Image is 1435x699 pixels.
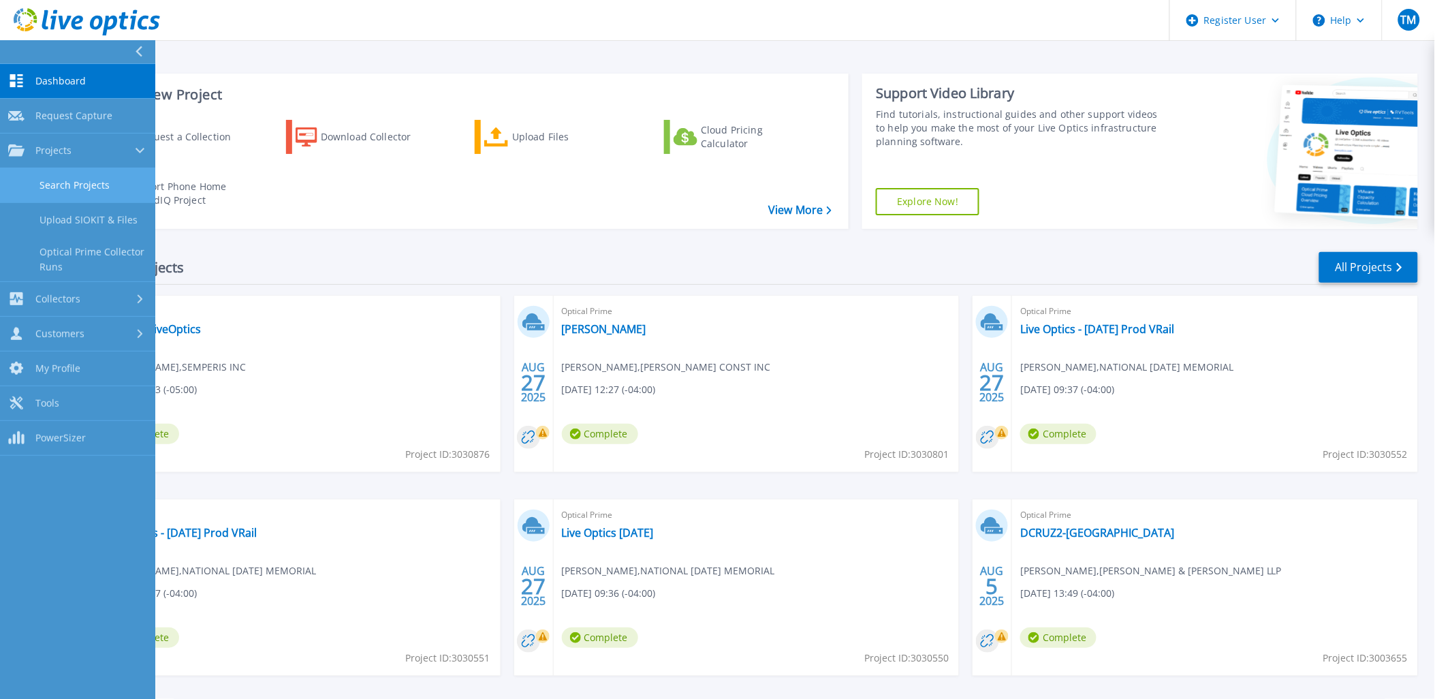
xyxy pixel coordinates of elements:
div: Download Collector [321,123,430,151]
span: [PERSON_NAME] , [PERSON_NAME] & [PERSON_NAME] LLP [1020,563,1282,578]
div: AUG 2025 [520,358,546,407]
span: [PERSON_NAME] , SEMPERIS INC [103,360,246,375]
span: Project ID: 3030551 [406,651,490,666]
div: AUG 2025 [520,561,546,611]
div: AUG 2025 [979,358,1005,407]
span: Complete [562,424,638,444]
a: Live Optics [DATE] [562,526,654,540]
a: View More [768,204,832,217]
span: [DATE] 09:36 (-04:00) [562,586,656,601]
span: Project ID: 3003655 [1323,651,1408,666]
span: 5 [986,580,998,592]
a: All Projects [1319,252,1418,283]
span: Customers [35,328,84,340]
a: DCRUZ2-[GEOGRAPHIC_DATA] [1020,526,1174,540]
span: [PERSON_NAME] , NATIONAL [DATE] MEMORIAL [1020,360,1233,375]
span: Optical Prime [1020,304,1410,319]
span: Project ID: 3030550 [864,651,949,666]
span: Optical Prime [1020,508,1410,523]
span: Collectors [35,293,80,305]
div: Support Video Library [876,84,1161,102]
span: [DATE] 13:49 (-04:00) [1020,586,1114,601]
a: Explore Now! [876,188,979,215]
div: Import Phone Home CloudIQ Project [133,180,240,207]
span: [PERSON_NAME] , [PERSON_NAME] CONST INC [562,360,771,375]
span: Complete [1020,424,1097,444]
span: Dashboard [35,75,86,87]
span: Request Capture [35,110,112,122]
span: [DATE] 09:37 (-04:00) [1020,382,1114,397]
span: Complete [1020,627,1097,648]
div: Upload Files [512,123,621,151]
a: Live Optics - [DATE] Prod VRail [1020,322,1174,336]
div: AUG 2025 [979,561,1005,611]
span: PowerSizer [35,432,86,444]
div: Request a Collection [136,123,245,151]
a: Live Optics - [DATE] Prod VRail [103,526,257,540]
span: [PERSON_NAME] , NATIONAL [DATE] MEMORIAL [562,563,775,578]
div: Cloud Pricing Calculator [701,123,810,151]
span: Optical Prime [562,508,951,523]
div: Find tutorials, instructional guides and other support videos to help you make the most of your L... [876,108,1161,149]
span: TM [1401,14,1417,25]
span: Tools [35,397,59,409]
h3: Start a New Project [97,87,832,102]
span: Project ID: 3030876 [406,447,490,462]
a: Download Collector [286,120,438,154]
span: [PERSON_NAME] , NATIONAL [DATE] MEMORIAL [103,563,316,578]
span: Optical Prime [103,304,492,319]
span: 27 [980,377,1005,388]
span: 27 [521,580,546,592]
a: [PERSON_NAME] [562,322,646,336]
span: 27 [521,377,546,388]
span: Optical Prime [103,508,492,523]
a: Cloud Pricing Calculator [664,120,816,154]
span: Projects [35,144,72,157]
span: My Profile [35,362,80,375]
span: Project ID: 3030552 [1323,447,1408,462]
span: Optical Prime [562,304,951,319]
span: Complete [562,627,638,648]
a: Upload Files [475,120,627,154]
span: Project ID: 3030801 [864,447,949,462]
a: Request a Collection [97,120,249,154]
span: [DATE] 12:27 (-04:00) [562,382,656,397]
